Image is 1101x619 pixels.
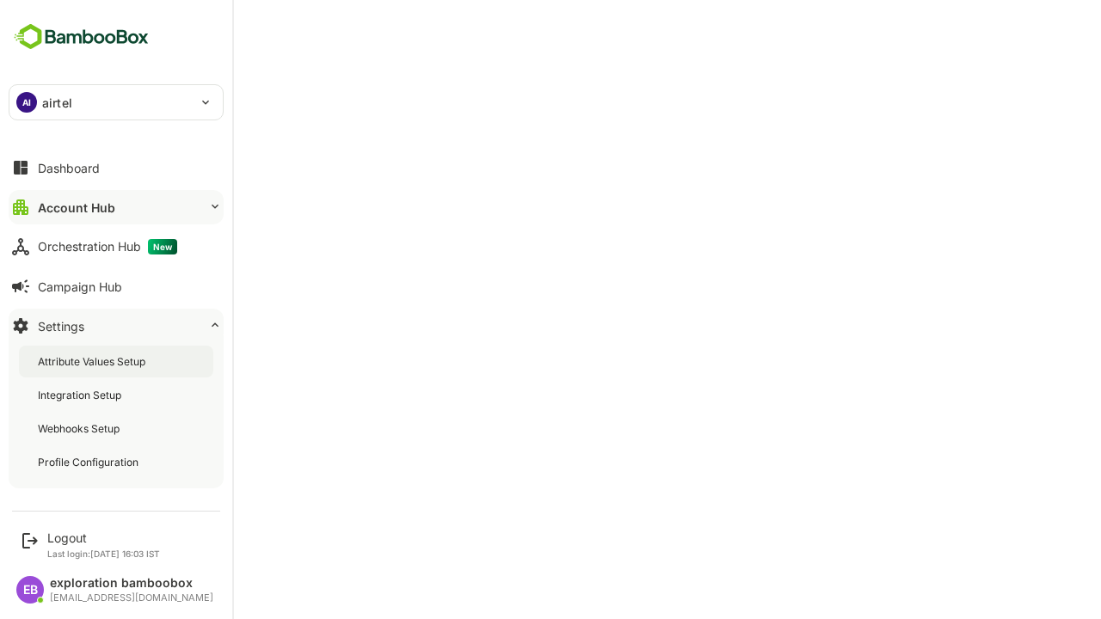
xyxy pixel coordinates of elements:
p: airtel [42,94,72,112]
button: Settings [9,309,224,343]
div: Dashboard [38,161,100,175]
div: Attribute Values Setup [38,354,149,369]
div: Profile Configuration [38,455,142,469]
div: Settings [38,319,84,334]
button: Orchestration HubNew [9,230,224,264]
div: Account Hub [38,200,115,215]
p: Last login: [DATE] 16:03 IST [47,549,160,559]
span: New [148,239,177,254]
div: [EMAIL_ADDRESS][DOMAIN_NAME] [50,592,213,604]
div: AIairtel [9,85,223,120]
div: Integration Setup [38,388,125,402]
button: Dashboard [9,150,224,185]
div: Orchestration Hub [38,239,177,254]
div: Webhooks Setup [38,421,123,436]
div: Logout [47,530,160,545]
div: EB [16,576,44,604]
div: exploration bamboobox [50,576,213,591]
button: Account Hub [9,190,224,224]
div: Campaign Hub [38,279,122,294]
button: Campaign Hub [9,269,224,303]
div: AI [16,92,37,113]
img: BambooboxFullLogoMark.5f36c76dfaba33ec1ec1367b70bb1252.svg [9,21,154,53]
